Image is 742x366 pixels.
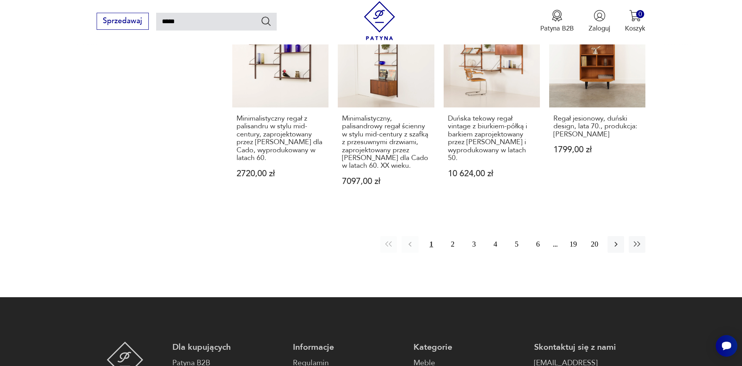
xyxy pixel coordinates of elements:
[553,146,642,154] p: 1799,00 zł
[636,10,644,18] div: 0
[232,11,328,203] a: KlasykMinimalistyczny regał z palisandru w stylu mid-century, zaprojektowany przez Poula Cadovius...
[444,236,461,253] button: 2
[629,10,641,22] img: Ikona koszyka
[551,10,563,22] img: Ikona medalu
[293,342,404,353] p: Informacje
[260,15,272,27] button: Szukaj
[414,342,525,353] p: Kategorie
[529,236,546,253] button: 6
[338,11,434,203] a: KlasykMinimalistyczny, palisandrowy regał ścienny w stylu mid-century z szafką z przesuwnymi drzw...
[237,115,325,162] h3: Minimalistyczny regał z palisandru w stylu mid-century, zaprojektowany przez [PERSON_NAME] dla Ca...
[487,236,504,253] button: 4
[589,24,610,33] p: Zaloguj
[360,1,399,40] img: Patyna - sklep z meblami i dekoracjami vintage
[97,19,149,25] a: Sprzedawaj
[237,170,325,178] p: 2720,00 zł
[625,24,645,33] p: Koszyk
[589,10,610,33] button: Zaloguj
[342,177,430,186] p: 7097,00 zł
[448,170,536,178] p: 10 624,00 zł
[342,115,430,170] h3: Minimalistyczny, palisandrowy regał ścienny w stylu mid-century z szafką z przesuwnymi drzwiami, ...
[540,24,574,33] p: Patyna B2B
[423,236,440,253] button: 1
[594,10,606,22] img: Ikonka użytkownika
[549,11,645,203] a: Regał jesionowy, duński design, lata 70., produkcja: HundevadRegał jesionowy, duński design, lata...
[534,342,645,353] p: Skontaktuj się z nami
[586,236,603,253] button: 20
[553,115,642,138] h3: Regał jesionowy, duński design, lata 70., produkcja: [PERSON_NAME]
[508,236,525,253] button: 5
[466,236,482,253] button: 3
[716,335,737,357] iframe: Smartsupp widget button
[172,342,284,353] p: Dla kupujących
[540,10,574,33] button: Patyna B2B
[97,13,149,30] button: Sprzedawaj
[444,11,540,203] a: KlasykDuńska tekowy regał vintage z biurkiem-półką i barkiem zaprojektowany przez Poula Cadoviusa...
[565,236,582,253] button: 19
[448,115,536,162] h3: Duńska tekowy regał vintage z biurkiem-półką i barkiem zaprojektowany przez [PERSON_NAME] i wypro...
[540,10,574,33] a: Ikona medaluPatyna B2B
[625,10,645,33] button: 0Koszyk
